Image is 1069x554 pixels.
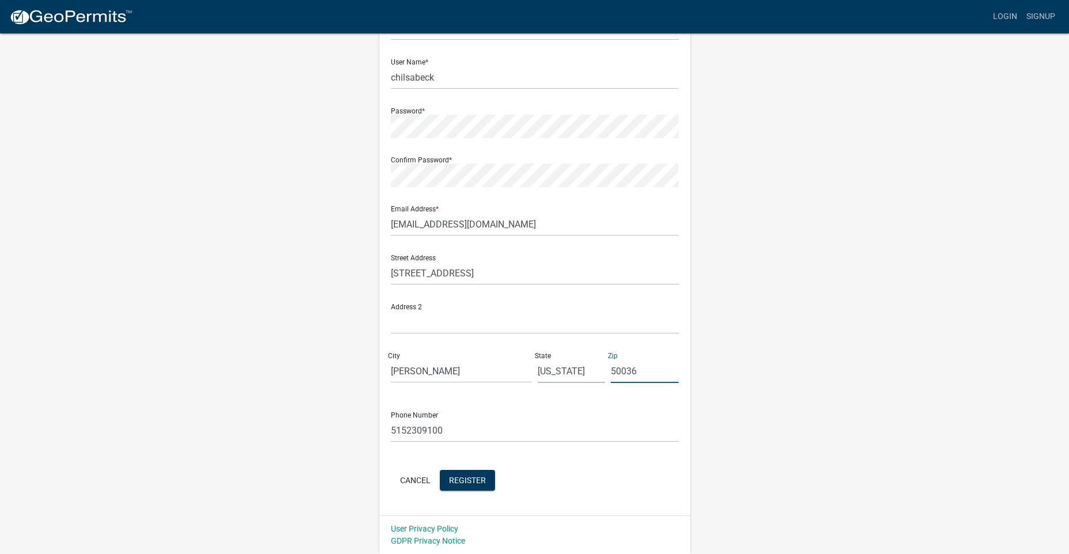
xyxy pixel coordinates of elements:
[391,524,458,533] a: User Privacy Policy
[391,536,465,545] a: GDPR Privacy Notice
[1022,6,1060,28] a: Signup
[988,6,1022,28] a: Login
[449,475,486,484] span: Register
[440,470,495,491] button: Register
[391,470,440,491] button: Cancel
